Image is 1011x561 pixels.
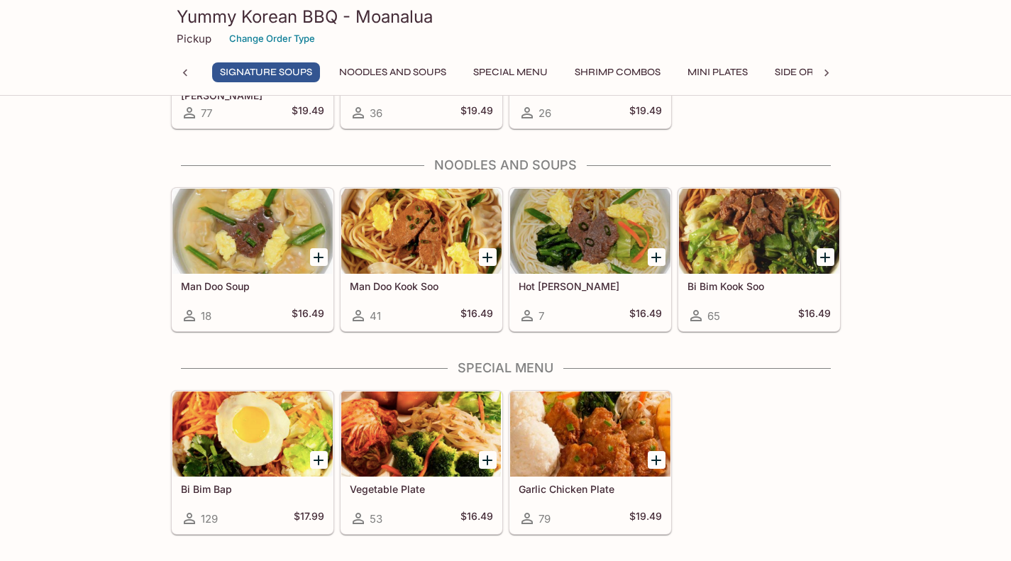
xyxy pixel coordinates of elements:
a: Man Doo Kook Soo41$16.49 [341,188,502,331]
a: Bi Bim Kook Soo65$16.49 [678,188,840,331]
span: 79 [538,512,551,526]
span: 18 [201,309,211,323]
h5: Vegetable Plate [350,483,493,495]
a: Man Doo Soup18$16.49 [172,188,333,331]
h5: Man Doo Kook Soo [350,280,493,292]
div: Vegetable Plate [341,391,502,477]
h5: Hot [PERSON_NAME] [519,280,662,292]
h5: $16.49 [798,307,831,324]
button: Add Vegetable Plate [479,451,497,469]
h5: $16.49 [460,307,493,324]
h5: $16.49 [292,307,324,324]
button: Noodles and Soups [331,62,454,82]
button: Add Man Doo Kook Soo [479,248,497,266]
h5: $19.49 [292,104,324,121]
a: Vegetable Plate53$16.49 [341,391,502,534]
button: Add Hot Kook Soo [648,248,665,266]
button: Mini Plates [680,62,756,82]
h5: Bi Bim Kook Soo [687,280,831,292]
span: 7 [538,309,544,323]
span: 77 [201,106,212,120]
button: Add Man Doo Soup [310,248,328,266]
h5: Bi Bim Bap [181,483,324,495]
a: Bi Bim Bap129$17.99 [172,391,333,534]
button: Add Garlic Chicken Plate [648,451,665,469]
div: Bi Bim Bap [172,391,333,477]
div: Garlic Chicken Plate [510,391,670,477]
button: Add Bi Bim Bap [310,451,328,469]
h5: Man Doo Soup [181,280,324,292]
span: 36 [370,106,382,120]
span: 65 [707,309,720,323]
span: 53 [370,512,382,526]
h5: $16.49 [460,510,493,527]
div: Man Doo Soup [172,189,333,274]
div: Hot Kook Soo [510,189,670,274]
h4: Noodles and Soups [171,157,841,173]
span: 41 [370,309,381,323]
h5: Garlic Chicken Plate [519,483,662,495]
div: Bi Bim Kook Soo [679,189,839,274]
button: Special Menu [465,62,556,82]
button: Change Order Type [223,28,321,50]
a: Garlic Chicken Plate79$19.49 [509,391,671,534]
span: 26 [538,106,551,120]
p: Pickup [177,32,211,45]
button: Side Orders [767,62,848,82]
h5: $16.49 [629,307,662,324]
a: Hot [PERSON_NAME]7$16.49 [509,188,671,331]
button: Signature Soups [212,62,320,82]
h5: $19.49 [629,510,662,527]
h5: $19.49 [629,104,662,121]
h5: $19.49 [460,104,493,121]
button: Add Bi Bim Kook Soo [817,248,834,266]
button: Shrimp Combos [567,62,668,82]
h4: Special Menu [171,360,841,376]
div: Man Doo Kook Soo [341,189,502,274]
span: 129 [201,512,218,526]
h3: Yummy Korean BBQ - Moanalua [177,6,835,28]
h5: $17.99 [294,510,324,527]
